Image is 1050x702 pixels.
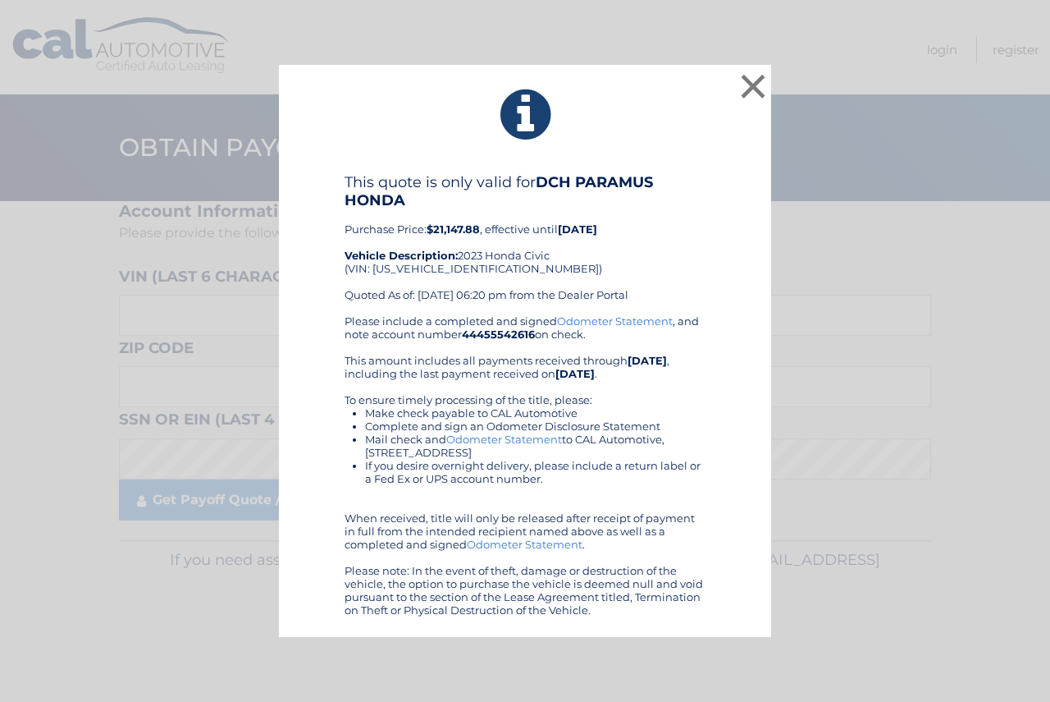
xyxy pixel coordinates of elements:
[345,173,705,209] h4: This quote is only valid for
[345,249,458,262] strong: Vehicle Description:
[628,354,667,367] b: [DATE]
[345,173,705,314] div: Purchase Price: , effective until 2023 Honda Civic (VIN: [US_VEHICLE_IDENTIFICATION_NUMBER]) Quot...
[446,433,562,446] a: Odometer Statement
[365,433,705,459] li: Mail check and to CAL Automotive, [STREET_ADDRESS]
[365,406,705,420] li: Make check payable to CAL Automotive
[558,223,597,236] b: [DATE]
[462,328,535,341] b: 44455542616
[467,538,582,551] a: Odometer Statement
[345,173,653,209] b: DCH PARAMUS HONDA
[737,70,769,103] button: ×
[555,367,595,380] b: [DATE]
[365,420,705,433] li: Complete and sign an Odometer Disclosure Statement
[557,314,673,328] a: Odometer Statement
[365,459,705,485] li: If you desire overnight delivery, please include a return label or a Fed Ex or UPS account number.
[427,223,480,236] b: $21,147.88
[345,314,705,617] div: Please include a completed and signed , and note account number on check. This amount includes al...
